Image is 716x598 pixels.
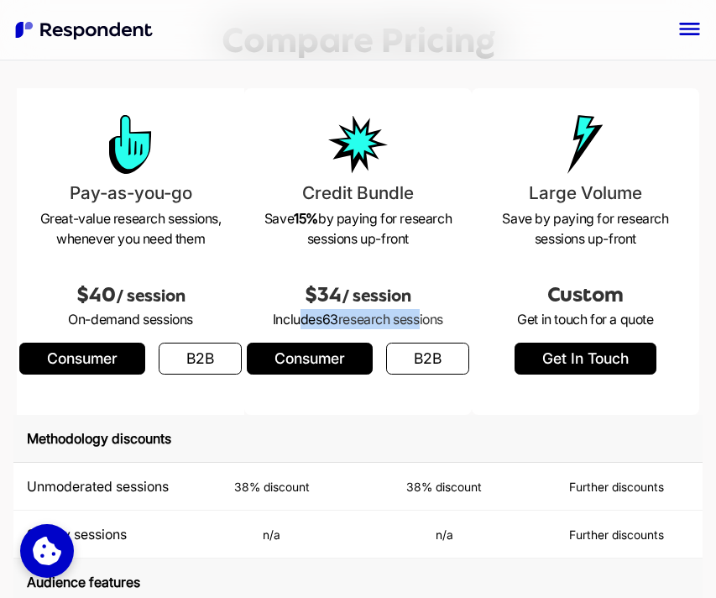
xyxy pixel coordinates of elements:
p: Get in touch for a quote [485,309,686,329]
td: Further discounts [530,463,703,511]
span: / session [342,286,411,305]
p: Save by paying for research sessions up-front [485,208,686,249]
h3: Large Volume [485,178,686,208]
a: Consumer [19,343,145,375]
a: home [13,19,156,41]
div: menu [677,16,703,44]
strong: 15% [294,210,318,227]
a: get in touch [515,343,656,375]
a: Consumer [247,343,373,375]
td: 38% discount [358,463,530,511]
p: Save by paying for research sessions up-front [258,208,458,249]
span: $40 [76,283,116,307]
span: Custom [547,283,624,307]
span: 63 [322,311,338,328]
td: Unmoderated sessions [13,463,186,511]
a: b2b [159,343,242,375]
span: / session [116,286,186,305]
td: Methodology discounts [13,415,703,463]
img: Untitled UI logotext [13,19,156,41]
td: Survey sessions [13,511,186,559]
td: Further discounts [530,511,703,559]
td: n/a [358,511,530,559]
h3: Pay-as-you-go [30,178,231,208]
p: Includes [258,309,458,329]
span: $34 [305,283,342,307]
a: b2b [386,343,469,375]
p: On-demand sessions [30,309,231,329]
td: 38% discount [186,463,358,511]
span: research sessions [338,311,443,328]
h3: Credit Bundle [258,178,458,208]
td: n/a [186,511,358,559]
p: Great-value research sessions, whenever you need them [30,208,231,249]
